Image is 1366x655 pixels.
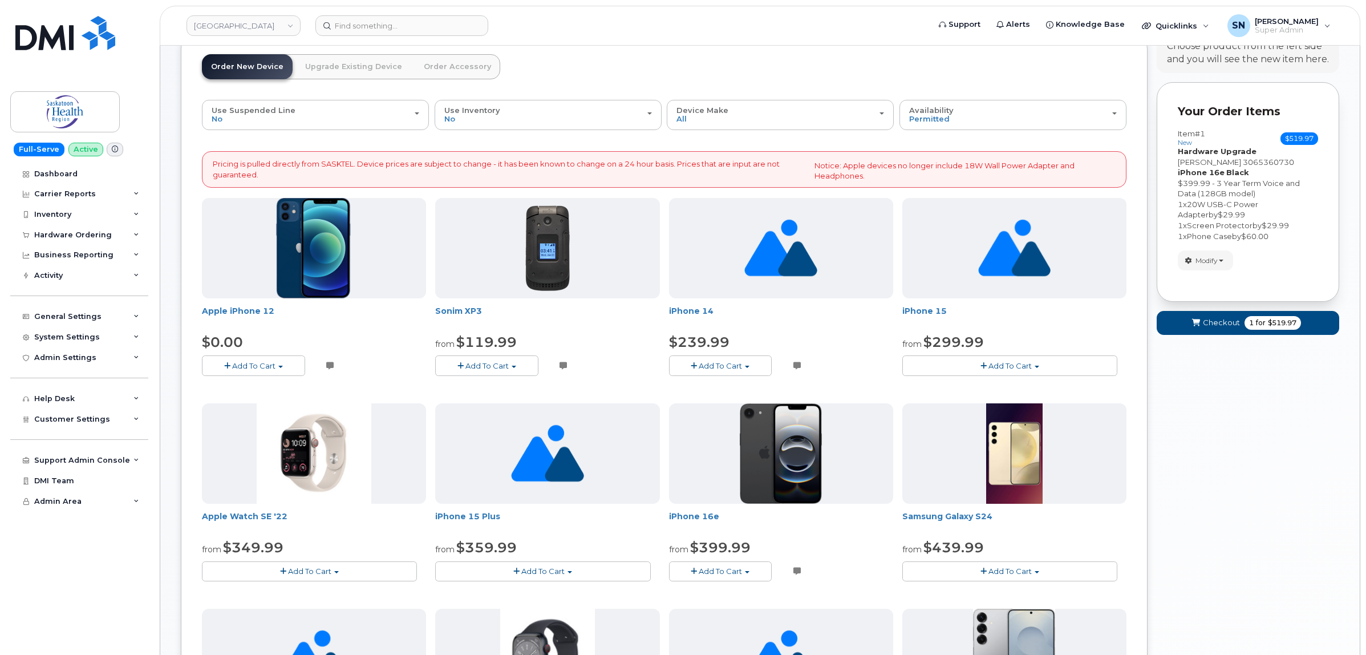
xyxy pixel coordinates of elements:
[1178,232,1183,241] span: 1
[676,106,728,115] span: Device Make
[435,511,659,533] div: iPhone 15 Plus
[212,106,295,115] span: Use Suspended Line
[1056,19,1125,30] span: Knowledge Base
[1178,139,1192,147] small: new
[1178,130,1205,146] h3: Item
[223,539,283,556] span: $349.99
[744,198,817,298] img: no_image_found-2caef05468ed5679b831cfe6fc140e25e0c280774317ffc20a367ab7fd17291e.png
[435,561,650,581] button: Add To Cart
[909,106,954,115] span: Availability
[902,561,1117,581] button: Add To Cart
[740,403,822,504] img: iPhone_16e_Black_PDP_Image_Position_1__en-US-657x800.png
[988,13,1038,36] a: Alerts
[202,511,287,521] a: Apple Watch SE '22
[435,306,482,316] a: Sonim XP3
[1195,256,1218,266] span: Modify
[232,361,275,370] span: Add To Cart
[525,205,570,291] img: 150
[1178,147,1256,156] strong: Hardware Upgrade
[676,114,687,123] span: All
[1241,232,1268,241] span: $60.00
[902,544,922,555] small: from
[1167,40,1329,66] div: Choose product from the left side and you will see the new item here.
[1006,19,1030,30] span: Alerts
[521,567,565,576] span: Add To Cart
[444,114,455,123] span: No
[456,334,517,350] span: $119.99
[699,567,742,576] span: Add To Cart
[202,334,243,350] span: $0.00
[1178,178,1318,199] div: $399.99 - 3 Year Term Voice and Data (128GB model)
[435,339,455,349] small: from
[1178,200,1258,220] span: 20W USB-C Power Adapter
[276,198,352,298] img: iphone-12-blue.png
[899,100,1126,130] button: Availability Permitted
[1268,318,1296,328] span: $519.97
[456,539,517,556] span: $359.99
[444,106,500,115] span: Use Inventory
[1178,220,1318,231] div: x by
[435,355,538,375] button: Add To Cart
[1195,129,1205,138] span: #1
[465,361,509,370] span: Add To Cart
[1203,317,1240,328] span: Checkout
[1262,221,1289,230] span: $29.99
[213,159,805,180] p: Pricing is pulled directly from SASKTEL. Device prices are subject to change - it has been known ...
[923,334,984,350] span: $299.99
[202,561,417,581] button: Add To Cart
[1219,14,1339,37] div: Sabrina Nguyen
[978,198,1051,298] img: no_image_found-2caef05468ed5679b831cfe6fc140e25e0c280774317ffc20a367ab7fd17291e.png
[1187,221,1252,230] span: Screen Protector
[435,305,659,328] div: Sonim XP3
[931,13,988,36] a: Support
[669,544,688,555] small: from
[1178,221,1183,230] span: 1
[986,403,1043,504] img: S24.jpg
[187,15,301,36] a: Saskatoon Health Region
[902,305,1126,328] div: iPhone 15
[902,339,922,349] small: from
[1134,14,1217,37] div: Quicklinks
[1316,605,1357,646] iframe: Messenger Launcher
[1178,157,1241,167] span: [PERSON_NAME]
[988,567,1032,576] span: Add To Cart
[923,539,984,556] span: $439.99
[435,511,500,521] a: iPhone 15 Plus
[415,54,500,79] a: Order Accessory
[202,355,305,375] button: Add To Cart
[902,306,947,316] a: iPhone 15
[988,361,1032,370] span: Add To Cart
[212,114,222,123] span: No
[814,160,1116,181] p: Notice: Apple devices no longer include 18W Wall Power Adapter and Headphones.
[202,544,221,555] small: from
[1156,21,1197,30] span: Quicklinks
[669,355,772,375] button: Add To Cart
[1178,200,1183,209] span: 1
[1178,250,1233,270] button: Modify
[1243,157,1294,167] span: 3065360730
[1178,103,1318,120] p: Your Order Items
[202,54,293,79] a: Order New Device
[667,100,894,130] button: Device Make All
[202,306,274,316] a: Apple iPhone 12
[296,54,411,79] a: Upgrade Existing Device
[511,403,583,504] img: no_image_found-2caef05468ed5679b831cfe6fc140e25e0c280774317ffc20a367ab7fd17291e.png
[669,511,719,521] a: iPhone 16e
[949,19,980,30] span: Support
[1226,168,1249,177] strong: Black
[902,511,992,521] a: Samsung Galaxy S24
[669,306,714,316] a: iPhone 14
[1187,232,1232,241] span: Phone Case
[435,544,455,555] small: from
[315,15,488,36] input: Find something...
[1254,318,1268,328] span: for
[1038,13,1133,36] a: Knowledge Base
[669,511,893,533] div: iPhone 16e
[1157,311,1339,334] button: Checkout 1 for $519.97
[1255,26,1319,35] span: Super Admin
[1178,168,1225,177] strong: iPhone 16e
[669,561,772,581] button: Add To Cart
[1232,19,1245,33] span: SN
[902,355,1117,375] button: Add To Cart
[902,511,1126,533] div: Samsung Galaxy S24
